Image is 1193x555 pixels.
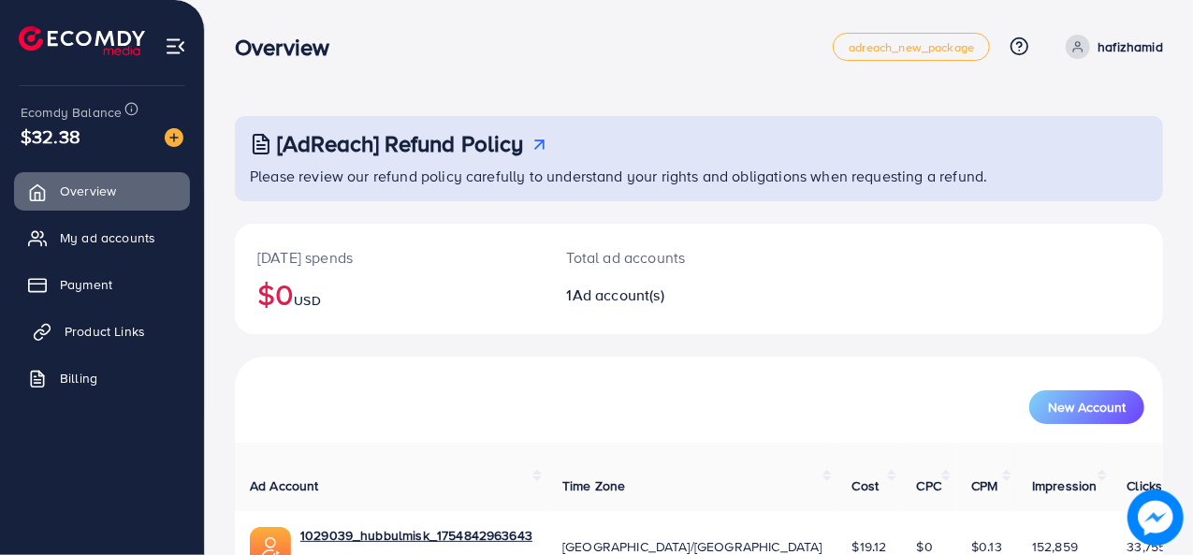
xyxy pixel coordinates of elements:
[21,123,80,150] span: $32.38
[849,41,974,53] span: adreach_new_package
[277,130,524,157] h3: [AdReach] Refund Policy
[1058,35,1163,59] a: hafizhamid
[250,165,1152,187] p: Please review our refund policy carefully to understand your rights and obligations when requesti...
[573,285,664,305] span: Ad account(s)
[235,34,344,61] h3: Overview
[1128,476,1163,495] span: Clicks
[294,291,320,310] span: USD
[14,172,190,210] a: Overview
[562,476,625,495] span: Time Zone
[257,276,522,312] h2: $0
[567,286,754,304] h2: 1
[300,526,532,545] a: 1029039_hubbulmisk_1754842963643
[1032,476,1098,495] span: Impression
[250,476,319,495] span: Ad Account
[14,359,190,397] a: Billing
[60,182,116,200] span: Overview
[60,275,112,294] span: Payment
[21,103,122,122] span: Ecomdy Balance
[1048,401,1126,414] span: New Account
[65,322,145,341] span: Product Links
[833,33,990,61] a: adreach_new_package
[1029,390,1144,424] button: New Account
[60,228,155,247] span: My ad accounts
[852,476,880,495] span: Cost
[165,36,186,57] img: menu
[14,266,190,303] a: Payment
[917,476,941,495] span: CPC
[971,476,997,495] span: CPM
[19,26,145,55] img: logo
[165,128,183,147] img: image
[60,369,97,387] span: Billing
[14,313,190,350] a: Product Links
[14,219,190,256] a: My ad accounts
[1098,36,1163,58] p: hafizhamid
[567,246,754,269] p: Total ad accounts
[1128,489,1184,546] img: image
[257,246,522,269] p: [DATE] spends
